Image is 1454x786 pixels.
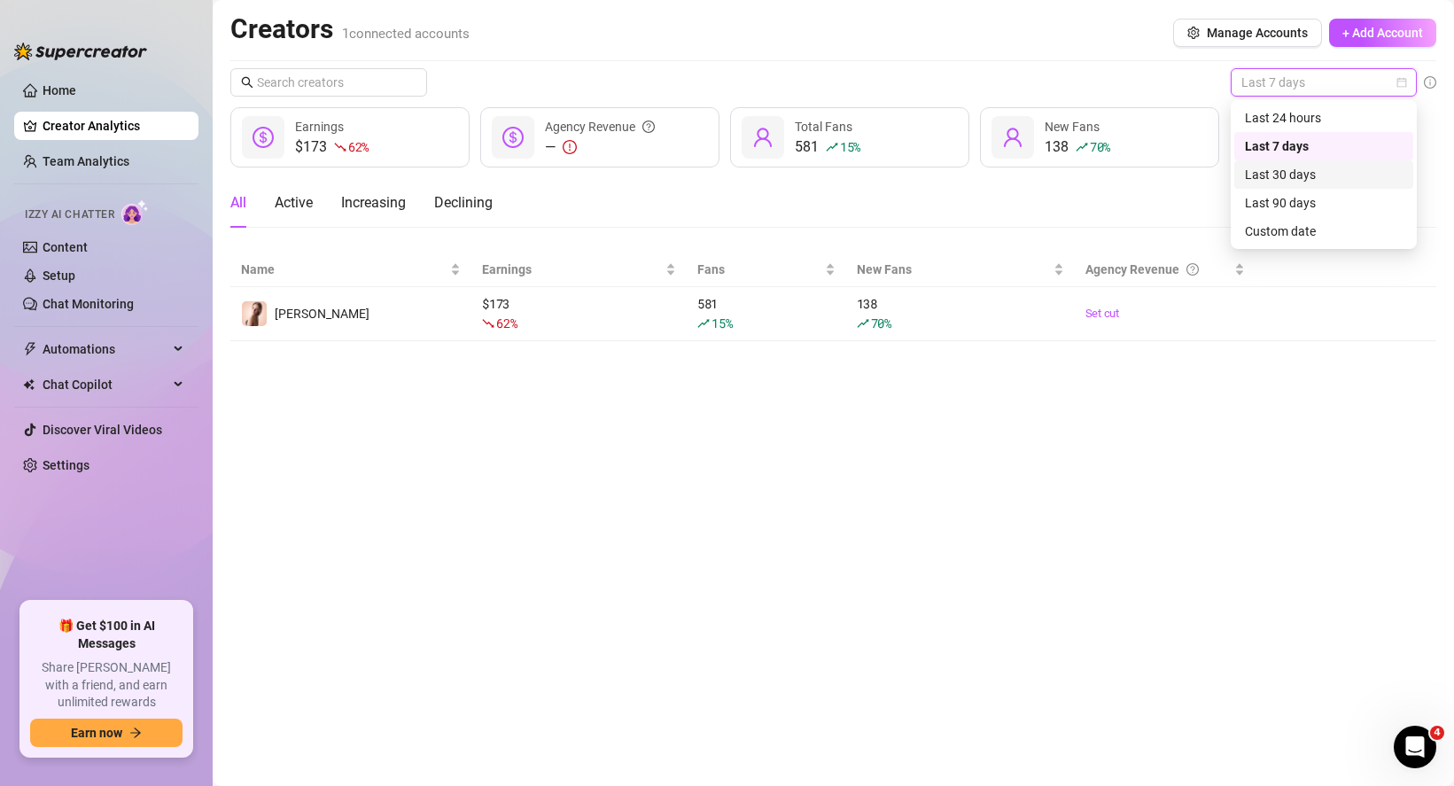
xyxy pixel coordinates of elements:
span: setting [1187,27,1200,39]
div: Last 30 days [1245,165,1403,184]
a: Creator Analytics [43,112,184,140]
div: Active [275,192,313,214]
span: 15 % [711,315,732,331]
span: 70 % [871,315,891,331]
span: New Fans [1045,120,1100,134]
a: Home [43,83,76,97]
iframe: Intercom live chat [1394,726,1436,768]
div: Agency Revenue [1085,260,1231,279]
div: Last 90 days [1234,189,1413,217]
span: Name [241,260,447,279]
div: Last 24 hours [1245,108,1403,128]
div: Last 90 days [1245,193,1403,213]
span: 62 % [348,138,369,155]
img: Chat Copilot [23,378,35,391]
a: Set cut [1085,305,1245,323]
th: Name [230,253,471,287]
span: 15 % [840,138,860,155]
div: Agency Revenue [545,117,655,136]
span: 62 % [496,315,517,331]
span: Chat Copilot [43,370,168,399]
span: Last 7 days [1241,69,1406,96]
span: + Add Account [1342,26,1423,40]
a: Team Analytics [43,154,129,168]
span: user [1002,127,1023,148]
div: Custom date [1234,217,1413,245]
img: logo-BBDzfeDw.svg [14,43,147,60]
span: fall [334,141,346,153]
span: arrow-right [129,727,142,739]
span: Fans [697,260,821,279]
span: Earnings [295,120,344,134]
span: info-circle [1424,76,1436,89]
span: Earn now [71,726,122,740]
span: Share [PERSON_NAME] with a friend, and earn unlimited rewards [30,659,183,712]
span: calendar [1396,77,1407,88]
span: rise [697,317,710,330]
th: New Fans [846,253,1075,287]
a: Settings [43,458,89,472]
th: Earnings [471,253,687,287]
div: 138 [1045,136,1110,158]
input: Search creators [257,73,402,92]
span: Izzy AI Chatter [25,206,114,223]
a: Discover Viral Videos [43,423,162,437]
div: — [545,136,655,158]
div: Last 24 hours [1234,104,1413,132]
img: AI Chatter [121,199,149,225]
h2: Creators [230,12,470,46]
span: dollar-circle [253,127,274,148]
div: Last 7 days [1245,136,1403,156]
span: Automations [43,335,168,363]
span: thunderbolt [23,342,37,356]
div: Declining [434,192,493,214]
span: [PERSON_NAME] [275,307,369,321]
span: New Fans [857,260,1050,279]
span: question-circle [642,117,655,136]
div: Increasing [341,192,406,214]
button: + Add Account [1329,19,1436,47]
span: exclamation-circle [563,140,577,154]
span: Total Fans [795,120,852,134]
span: search [241,76,253,89]
a: Chat Monitoring [43,297,134,311]
span: dollar-circle [502,127,524,148]
span: 1 connected accounts [342,26,470,42]
a: Content [43,240,88,254]
span: rise [857,317,869,330]
button: Manage Accounts [1173,19,1322,47]
div: 581 [795,136,860,158]
div: All [230,192,246,214]
span: rise [1076,141,1088,153]
a: Setup [43,268,75,283]
img: VIOLA [242,301,267,326]
div: $173 [295,136,369,158]
span: fall [482,317,494,330]
div: $ 173 [482,294,676,333]
span: 🎁 Get $100 in AI Messages [30,618,183,652]
th: Fans [687,253,846,287]
div: 581 [697,294,836,333]
div: Last 30 days [1234,160,1413,189]
span: 4 [1430,726,1444,740]
span: question-circle [1186,260,1199,279]
span: Manage Accounts [1207,26,1308,40]
div: Last 7 days [1234,132,1413,160]
span: user [752,127,774,148]
div: Custom date [1245,222,1403,241]
span: Earnings [482,260,662,279]
div: 138 [857,294,1064,333]
button: Earn nowarrow-right [30,719,183,747]
span: rise [826,141,838,153]
span: 70 % [1090,138,1110,155]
